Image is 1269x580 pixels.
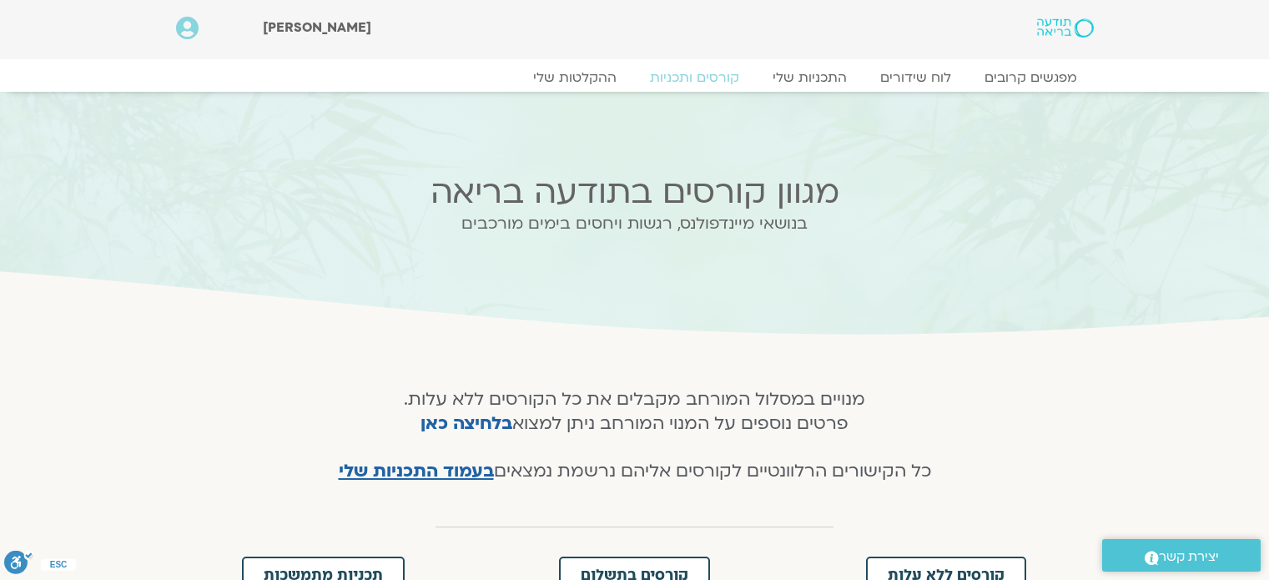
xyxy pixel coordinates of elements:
[968,69,1094,86] a: מפגשים קרובים
[864,69,968,86] a: לוח שידורים
[176,69,1094,86] nav: Menu
[756,69,864,86] a: התכניות שלי
[308,174,962,211] h2: מגוון קורסים בתודעה בריאה
[1159,546,1219,568] span: יצירת קשר
[633,69,756,86] a: קורסים ותכניות
[308,214,962,233] h2: בנושאי מיינדפולנס, רגשות ויחסים בימים מורכבים
[420,411,512,436] a: בלחיצה כאן
[319,388,950,484] h4: מנויים במסלול המורחב מקבלים את כל הקורסים ללא עלות. פרטים נוספים על המנוי המורחב ניתן למצוא כל הק...
[1102,539,1261,572] a: יצירת קשר
[516,69,633,86] a: ההקלטות שלי
[263,18,371,37] span: [PERSON_NAME]
[339,459,494,483] a: בעמוד התכניות שלי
